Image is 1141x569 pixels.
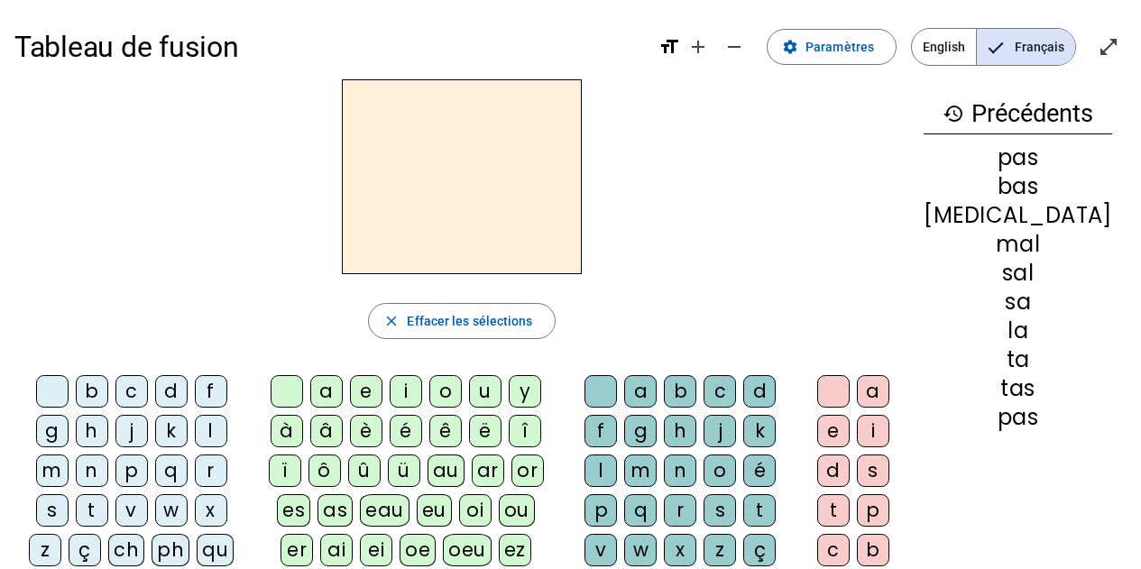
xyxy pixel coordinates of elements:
div: au [428,454,465,487]
div: p [115,454,148,487]
div: ç [69,534,101,566]
div: c [817,534,850,566]
button: Entrer en plein écran [1090,29,1127,65]
mat-icon: settings [782,39,798,55]
div: e [350,375,382,408]
div: ph [152,534,189,566]
div: ar [472,454,504,487]
div: é [390,415,422,447]
div: l [195,415,227,447]
mat-icon: remove [723,36,745,58]
button: Diminuer la taille de la police [716,29,752,65]
div: q [624,494,657,527]
div: c [115,375,148,408]
div: u [469,375,501,408]
div: oi [459,494,492,527]
div: ë [469,415,501,447]
div: ou [499,494,535,527]
div: ü [388,454,420,487]
div: d [743,375,776,408]
mat-icon: add [687,36,709,58]
div: f [584,415,617,447]
div: r [664,494,696,527]
div: v [584,534,617,566]
div: n [664,454,696,487]
div: a [857,375,889,408]
div: à [271,415,303,447]
div: r [195,454,227,487]
mat-icon: history [943,103,964,124]
div: er [281,534,313,566]
div: è [350,415,382,447]
div: x [195,494,227,527]
div: m [36,454,69,487]
div: ç [743,534,776,566]
div: t [817,494,850,527]
div: w [624,534,657,566]
span: Français [977,29,1075,65]
div: es [277,494,310,527]
div: é [743,454,776,487]
div: x [664,534,696,566]
div: o [704,454,736,487]
div: j [704,415,736,447]
div: ô [308,454,341,487]
div: î [509,415,541,447]
div: mal [924,234,1112,255]
div: t [743,494,776,527]
div: bas [924,176,1112,197]
div: g [36,415,69,447]
div: pas [924,407,1112,428]
div: û [348,454,381,487]
div: k [155,415,188,447]
div: b [664,375,696,408]
div: ta [924,349,1112,371]
div: o [429,375,462,408]
div: p [857,494,889,527]
div: oeu [443,534,492,566]
div: t [76,494,108,527]
div: k [743,415,776,447]
div: i [390,375,422,408]
div: s [704,494,736,527]
div: g [624,415,657,447]
div: s [36,494,69,527]
div: l [584,454,617,487]
mat-icon: format_size [658,36,680,58]
h1: Tableau de fusion [14,18,644,76]
mat-icon: open_in_full [1098,36,1119,58]
div: c [704,375,736,408]
div: eau [360,494,409,527]
div: s [857,454,889,487]
span: Effacer les sélections [407,310,532,332]
div: v [115,494,148,527]
div: la [924,320,1112,342]
div: b [857,534,889,566]
div: j [115,415,148,447]
div: ez [499,534,531,566]
span: English [912,29,976,65]
div: w [155,494,188,527]
div: sal [924,262,1112,284]
div: pas [924,147,1112,169]
div: ch [108,534,144,566]
div: ê [429,415,462,447]
div: y [509,375,541,408]
div: oe [400,534,436,566]
mat-icon: close [383,313,400,329]
div: as [317,494,353,527]
button: Effacer les sélections [368,303,555,339]
div: z [704,534,736,566]
div: ï [269,454,301,487]
div: â [310,415,343,447]
button: Augmenter la taille de la police [680,29,716,65]
div: i [857,415,889,447]
div: m [624,454,657,487]
div: z [29,534,61,566]
div: eu [417,494,452,527]
div: h [76,415,108,447]
div: a [310,375,343,408]
div: a [624,375,657,408]
div: ai [320,534,353,566]
div: e [817,415,850,447]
